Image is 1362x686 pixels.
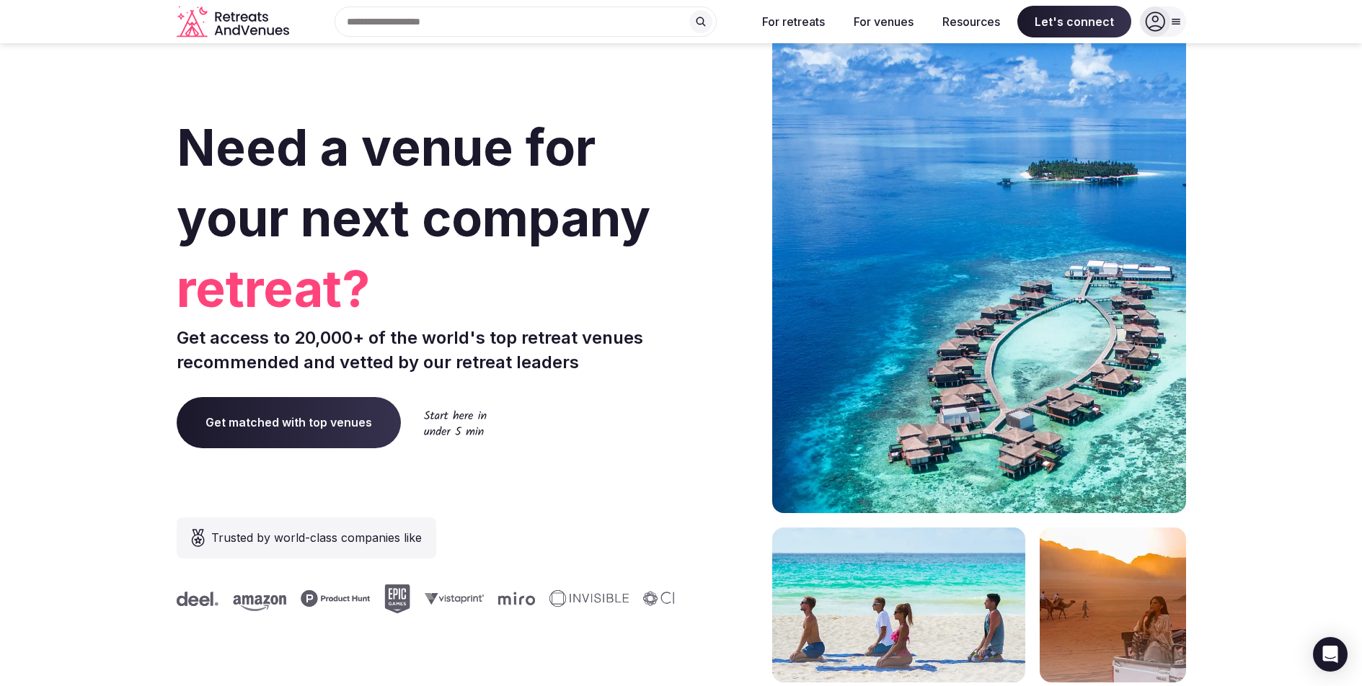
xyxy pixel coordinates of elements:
[177,326,676,374] p: Get access to 20,000+ of the world's top retreat venues recommended and vetted by our retreat lea...
[751,6,836,37] button: For retreats
[1313,637,1348,672] div: Open Intercom Messenger
[404,592,464,605] svg: Vistaprint company logo
[364,584,390,613] svg: Epic Games company logo
[1017,6,1131,37] span: Let's connect
[177,6,292,38] svg: Retreats and Venues company logo
[931,6,1012,37] button: Resources
[177,117,650,249] span: Need a venue for your next company
[424,410,487,435] img: Start here in under 5 min
[1040,527,1186,682] img: woman sitting in back of truck with camels
[177,254,676,324] span: retreat?
[211,529,422,546] span: Trusted by world-class companies like
[772,527,1025,682] img: yoga on tropical beach
[156,592,198,606] svg: Deel company logo
[177,6,292,38] a: Visit the homepage
[842,6,925,37] button: For venues
[177,397,401,447] a: Get matched with top venues
[478,592,515,605] svg: Miro company logo
[529,590,609,607] svg: Invisible company logo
